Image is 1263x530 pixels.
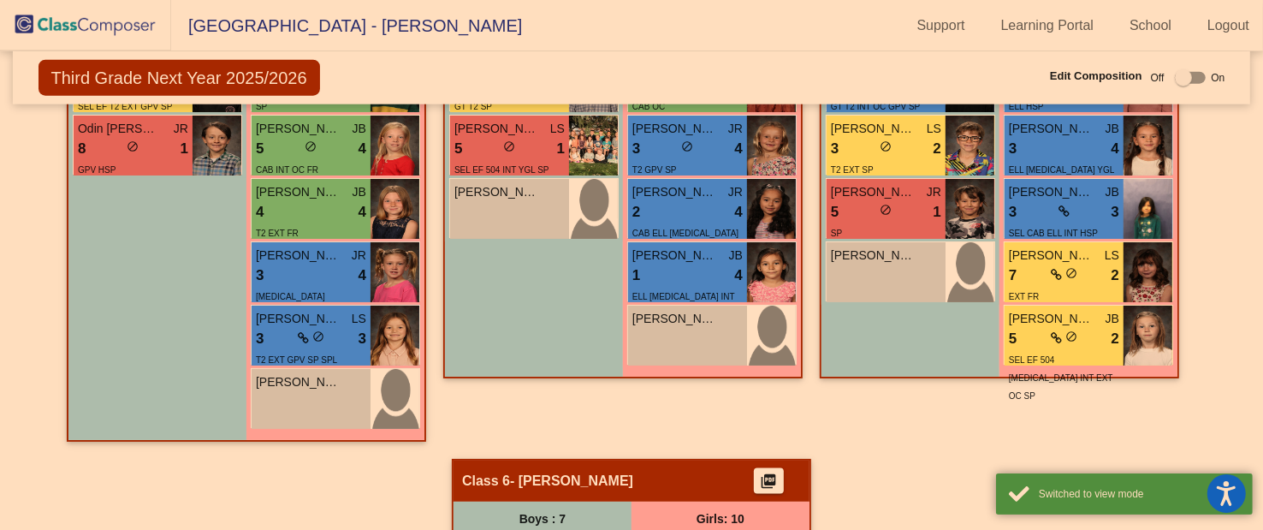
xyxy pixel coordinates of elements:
span: Third Grade Next Year 2025/2026 [39,60,320,96]
span: [PERSON_NAME] [632,247,718,265]
span: 3 [359,328,366,350]
span: GPV HSP [78,165,116,175]
span: 4 [256,201,264,223]
span: [PERSON_NAME] [256,120,341,138]
a: School [1116,12,1185,39]
span: do_not_disturb_alt [305,140,317,152]
span: 3 [1009,201,1017,223]
span: 4 [1112,138,1119,160]
span: [PERSON_NAME] [632,120,718,138]
span: 1 [632,265,640,287]
a: Support [904,12,979,39]
button: Print Students Details [754,468,784,494]
span: do_not_disturb_alt [312,331,324,342]
span: [PERSON_NAME] [256,310,341,328]
span: JB [1106,183,1119,201]
mat-icon: picture_as_pdf [758,473,779,497]
a: Learning Portal [987,12,1108,39]
span: On [1211,70,1224,86]
span: 7 [1009,265,1017,287]
span: 4 [359,138,366,160]
span: do_not_disturb_alt [1065,331,1077,342]
span: [PERSON_NAME] [632,183,718,201]
span: JB [1106,120,1119,138]
span: do_not_disturb_alt [503,140,515,152]
span: 4 [735,201,743,223]
span: T2 GPV SP [632,165,677,175]
span: JB [1106,310,1119,328]
span: 3 [256,265,264,287]
span: do_not_disturb_alt [1065,267,1077,279]
span: do_not_disturb_alt [127,140,139,152]
span: 5 [256,138,264,160]
span: 3 [831,138,839,160]
span: T2 EXT SP [831,165,874,175]
span: 5 [454,138,462,160]
span: 3 [256,328,264,350]
span: 1 [557,138,565,160]
span: GT T2 SP [454,102,492,111]
span: Off [1151,70,1165,86]
span: JR [728,120,743,138]
span: [PERSON_NAME] [1009,247,1094,265]
span: JB [353,120,366,138]
span: [PERSON_NAME] [1009,183,1094,201]
span: 3 [1112,201,1119,223]
span: 4 [359,201,366,223]
span: 4 [735,138,743,160]
span: 2 [1112,265,1119,287]
span: [PERSON_NAME] [454,183,540,201]
span: 8 [78,138,86,160]
span: [PERSON_NAME] [256,247,341,265]
span: SP [256,102,267,111]
span: 2 [934,138,941,160]
span: T2 EXT FR [256,229,299,238]
span: ELL HSP [1009,102,1044,111]
span: SEL EF 504 INT YGL SP [454,165,549,175]
span: [PERSON_NAME] [256,373,341,391]
span: 2 [1112,328,1119,350]
span: Edit Composition [1050,68,1142,85]
span: JB [729,247,743,265]
span: [MEDICAL_DATA] [256,292,325,301]
span: [PERSON_NAME] [831,183,916,201]
span: do_not_disturb_alt [880,140,892,152]
span: JR [927,183,941,201]
span: 2 [632,201,640,223]
span: 3 [1009,138,1017,160]
span: [PERSON_NAME] [454,120,540,138]
span: 3 [632,138,640,160]
a: Logout [1194,12,1263,39]
span: 1 [934,201,941,223]
span: [PERSON_NAME] [831,120,916,138]
span: 1 [181,138,188,160]
span: Class 6 [462,473,510,490]
span: ELL [MEDICAL_DATA] YGL OOD HSP [1009,165,1114,193]
span: GT T2 INT OC GPV SP [831,102,920,111]
span: [PERSON_NAME] [632,310,718,328]
div: Switched to view mode [1039,486,1240,502]
span: [PERSON_NAME] [1009,120,1094,138]
span: 5 [1009,328,1017,350]
span: SEL CAB ELL INT HSP [1009,229,1098,238]
span: JR [728,183,743,201]
span: 5 [831,201,839,223]
span: EXT FR [1009,292,1039,301]
span: CAB OC [632,102,665,111]
span: JR [174,120,188,138]
span: 4 [359,265,366,287]
span: - [PERSON_NAME] [510,473,633,490]
span: T2 EXT GPV SP SPL [256,355,337,365]
span: [PERSON_NAME] [1009,310,1094,328]
span: LS [550,120,565,138]
span: ELL [MEDICAL_DATA] INT YGL OC OOD HSP [632,292,735,319]
span: [PERSON_NAME] [831,247,916,265]
span: JR [352,247,366,265]
span: CAB INT OC FR [256,165,318,175]
span: 4 [735,265,743,287]
span: Odin [PERSON_NAME] [78,120,163,138]
span: LS [1105,247,1119,265]
span: SEL EF 504 [MEDICAL_DATA] INT EXT OC SP [1009,355,1113,401]
span: JB [353,183,366,201]
span: do_not_disturb_alt [880,204,892,216]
